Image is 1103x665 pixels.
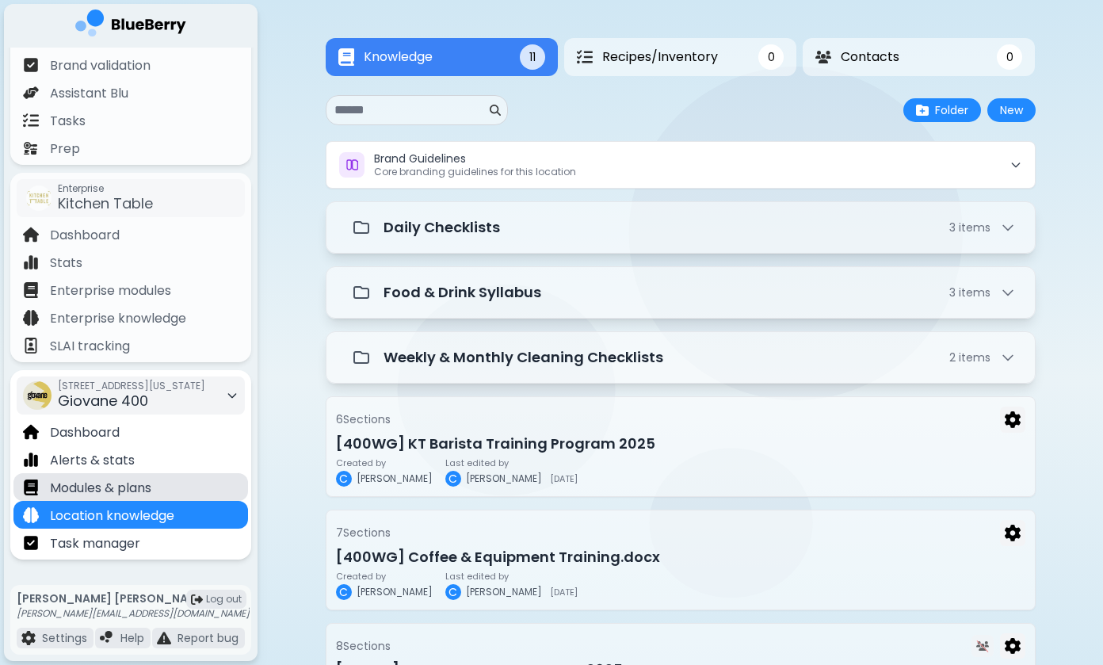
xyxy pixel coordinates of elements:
[50,56,151,75] p: Brand validation
[357,472,433,485] span: [PERSON_NAME]
[50,309,186,328] p: Enterprise knowledge
[23,282,39,298] img: file icon
[602,48,718,67] span: Recipes/Inventory
[445,571,578,581] p: Last edited by
[23,140,39,156] img: file icon
[23,507,39,523] img: file icon
[336,412,391,426] p: 6 Section s
[466,472,542,485] span: [PERSON_NAME]
[50,451,135,470] p: Alerts & stats
[58,182,153,195] span: Enterprise
[17,591,250,606] p: [PERSON_NAME] [PERSON_NAME]
[949,350,990,365] span: 2
[1005,638,1021,655] img: Menu
[21,631,36,645] img: file icon
[374,151,466,166] span: Brand Guidelines
[206,593,242,606] span: Log out
[26,185,52,211] img: company thumbnail
[466,586,542,598] span: [PERSON_NAME]
[23,424,39,440] img: file icon
[177,631,239,645] p: Report bug
[23,452,39,468] img: file icon
[987,98,1036,122] button: New
[903,98,981,122] button: Folder
[959,285,990,300] span: item s
[550,587,578,597] span: [DATE]
[50,84,128,103] p: Assistant Blu
[58,391,148,411] span: Giovane 400
[1005,411,1021,428] img: Menu
[959,220,990,235] span: item s
[42,631,87,645] p: Settings
[23,381,52,410] img: company thumbnail
[445,458,578,468] p: Last edited by
[374,166,576,178] p: Core branding guidelines for this location
[959,350,990,365] span: item s
[336,458,433,468] p: Created by
[326,142,1035,188] button: Brand GuidelinesCore branding guidelines for this location
[949,285,990,300] span: 3
[357,586,433,598] span: [PERSON_NAME]
[336,433,1025,455] h3: [400WG] KT Barista Training Program 2025
[23,480,39,495] img: file icon
[58,380,205,392] span: [STREET_ADDRESS][US_STATE]
[23,113,39,128] img: file icon
[50,423,120,442] p: Dashboard
[841,48,899,67] span: Contacts
[529,50,536,64] span: 11
[50,337,130,356] p: SLAI tracking
[326,38,558,76] button: KnowledgeKnowledge11
[120,631,144,645] p: Help
[916,104,929,117] img: folder plus icon
[339,585,348,599] span: C
[23,535,39,551] img: file icon
[23,310,39,326] img: file icon
[50,534,140,553] p: Task manager
[23,57,39,73] img: file icon
[364,48,433,67] span: Knowledge
[50,506,174,526] p: Location knowledge
[336,571,433,581] p: Created by
[100,631,114,645] img: file icon
[1005,525,1021,541] img: Menu
[50,281,171,300] p: Enterprise modules
[191,594,203,606] img: logout
[815,51,831,63] img: Contacts
[23,338,39,354] img: file icon
[23,227,39,243] img: file icon
[17,607,250,620] p: [PERSON_NAME][EMAIL_ADDRESS][DOMAIN_NAME]
[50,479,151,498] p: Modules & plans
[326,396,1036,497] div: 6SectionsMenu[400WG] KT Barista Training Program 2025Created byC[PERSON_NAME]Last edited byC[PERS...
[23,85,39,101] img: file icon
[23,254,39,270] img: file icon
[50,139,80,159] p: Prep
[768,50,775,64] span: 0
[803,38,1035,76] button: ContactsContacts0
[326,510,1036,610] div: 7SectionsMenu[400WG] Coffee & Equipment Training.docxCreated byC[PERSON_NAME]Last edited byC[PERS...
[336,546,1025,568] h3: [400WG] Coffee & Equipment Training.docx
[577,49,593,65] img: Recipes/Inventory
[490,105,501,116] img: search icon
[949,220,990,235] span: 3
[75,10,186,42] img: company logo
[935,103,968,117] span: Folder
[384,216,500,239] p: Daily Checklists
[336,526,391,540] p: 7 Section s
[336,639,391,653] p: 8 Section s
[339,472,348,486] span: C
[58,193,153,213] span: Kitchen Table
[1006,50,1013,64] span: 0
[384,346,663,369] p: Weekly & Monthly Cleaning Checklists
[448,585,457,599] span: C
[550,474,578,483] span: [DATE]
[157,631,171,645] img: file icon
[448,472,457,486] span: C
[384,281,541,304] p: Food & Drink Syllabus
[50,254,82,273] p: Stats
[338,48,354,67] img: Knowledge
[50,112,86,131] p: Tasks
[564,38,796,76] button: Recipes/InventoryRecipes/Inventory0
[50,226,120,245] p: Dashboard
